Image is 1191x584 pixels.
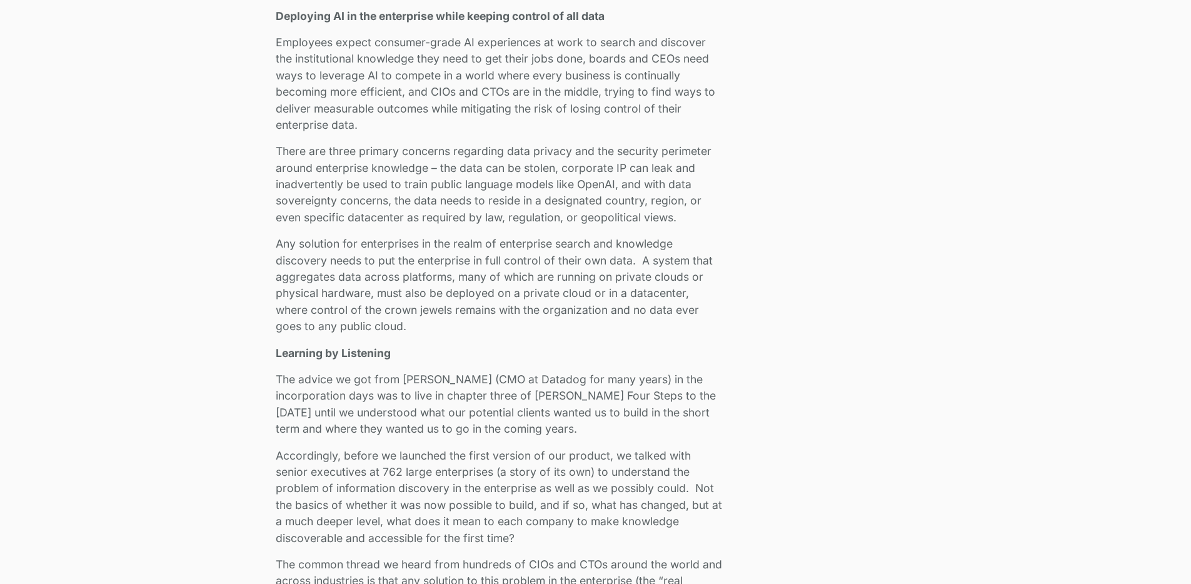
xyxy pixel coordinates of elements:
p: Any solution for enterprises in the realm of enterprise search and knowledge discovery needs to p... [276,236,722,335]
p: The advice we got from [PERSON_NAME] (CMO at Datadog for many years) in the incorporation days wa... [276,371,722,438]
strong: Learning by Listening [276,346,391,360]
p: Accordingly, before we launched the first version of our product, we talked with senior executive... [276,448,722,546]
p: Employees expect consumer-grade AI experiences at work to search and discover the institutional k... [276,34,722,133]
p: There are three primary concerns regarding data privacy and the security perimeter around enterpr... [276,143,722,226]
iframe: Chat Widget [1128,524,1191,584]
strong: Deploying AI in the enterprise while keeping control of all data [276,9,605,23]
